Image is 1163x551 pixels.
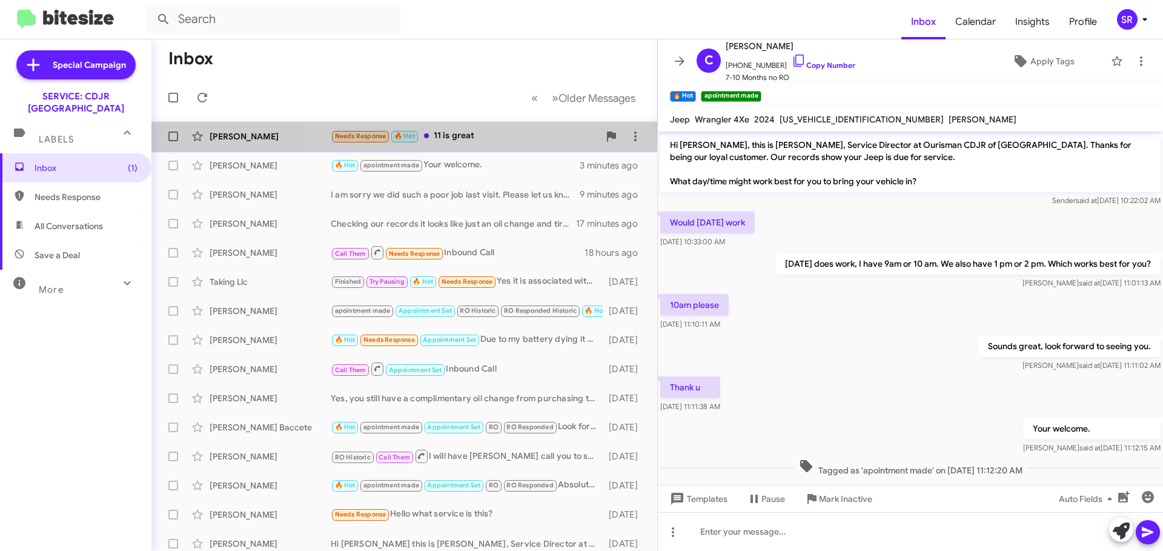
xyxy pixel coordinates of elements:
[1052,196,1161,205] span: Sender [DATE] 10:22:02 AM
[670,91,696,102] small: 🔥 Hot
[558,92,635,105] span: Older Messages
[1022,278,1161,287] span: [PERSON_NAME] [DATE] 11:01:13 AM
[946,4,1006,39] a: Calendar
[335,423,356,431] span: 🔥 Hot
[335,510,386,518] span: Needs Response
[331,275,603,289] div: Yes it is associated with my vehicle. I was told in [DATE] there was a 6-8 week wait. It has been...
[603,334,648,346] div: [DATE]
[726,72,855,84] span: 7-10 Months no RO
[35,162,138,174] span: Inbox
[603,421,648,433] div: [DATE]
[585,247,648,259] div: 18 hours ago
[660,237,725,246] span: [DATE] 10:33:00 AM
[331,507,603,521] div: Hello what service is this?
[331,304,603,318] div: What day were you trying to schedule?
[949,114,1016,125] span: [PERSON_NAME]
[1059,4,1107,39] span: Profile
[1049,488,1127,510] button: Auto Fields
[603,363,648,375] div: [DATE]
[210,247,331,259] div: [PERSON_NAME]
[210,159,331,172] div: [PERSON_NAME]
[603,450,648,463] div: [DATE]
[460,307,495,315] span: RO Historic
[331,449,603,464] div: I will have [PERSON_NAME] call you to schedule the appointment.
[1030,50,1075,72] span: Apply Tags
[794,459,1027,476] span: Tagged as 'apointment made' on [DATE] 11:12:20 AM
[331,361,603,376] div: Inbound Call
[335,307,391,315] span: apointment made
[792,61,855,70] a: Copy Number
[580,159,648,172] div: 3 minutes ago
[331,189,580,201] div: I am sorry we did such a poor job last visit. Please let us know when you can bring it in so we c...
[506,423,553,431] span: RO Responded
[331,158,580,172] div: Your welcome.
[128,162,138,174] span: (1)
[210,421,331,433] div: [PERSON_NAME] Baccete
[525,85,643,110] nav: Page navigation example
[331,218,576,230] div: Checking our records it looks like just an oil change and tire rotation. You do have a service co...
[335,366,366,374] span: Call Them
[427,481,480,489] span: Appointment Set
[210,305,331,317] div: [PERSON_NAME]
[1022,361,1161,370] span: [PERSON_NAME] [DATE] 11:11:02 AM
[1117,9,1138,30] div: SR
[737,488,795,510] button: Pause
[413,278,433,286] span: 🔥 Hot
[504,307,577,315] span: RO Responded Historic
[331,420,603,434] div: Look forward to seeing you.
[331,538,603,550] div: Hi [PERSON_NAME] this is [PERSON_NAME], Service Director at Ourisman CDJR of [GEOGRAPHIC_DATA]. J...
[1059,488,1117,510] span: Auto Fields
[658,488,737,510] button: Templates
[379,453,410,461] span: Call Them
[603,509,648,521] div: [DATE]
[545,85,643,110] button: Next
[210,479,331,492] div: [PERSON_NAME]
[335,132,386,140] span: Needs Response
[210,189,331,201] div: [PERSON_NAME]
[16,50,136,79] a: Special Campaign
[1107,9,1150,30] button: SR
[369,278,405,286] span: Try Pausing
[335,278,362,286] span: Finished
[53,59,126,71] span: Special Campaign
[726,53,855,72] span: [PHONE_NUMBER]
[210,392,331,404] div: [PERSON_NAME]
[660,294,729,316] p: 10am please
[603,392,648,404] div: [DATE]
[1023,443,1161,452] span: [PERSON_NAME] [DATE] 11:12:15 AM
[331,478,603,492] div: Absolutely, look forward to seeing you.
[531,90,538,105] span: «
[363,481,419,489] span: apointment made
[331,333,603,347] div: Due to my battery dying it seemed to have corrupted my uconnect device as well.
[981,50,1105,72] button: Apply Tags
[335,250,366,258] span: Call Them
[442,278,493,286] span: Needs Response
[580,189,648,201] div: 9 minutes ago
[701,91,761,102] small: apointment made
[795,488,882,510] button: Mark Inactive
[1006,4,1059,39] a: Insights
[761,488,785,510] span: Pause
[147,5,401,34] input: Search
[335,481,356,489] span: 🔥 Hot
[335,336,356,344] span: 🔥 Hot
[668,488,727,510] span: Templates
[335,453,371,461] span: RO Historic
[524,85,545,110] button: Previous
[35,249,80,261] span: Save a Deal
[331,129,599,143] div: 11 is great
[901,4,946,39] a: Inbox
[660,319,720,329] span: [DATE] 11:10:11 AM
[576,218,648,230] div: 17 minutes ago
[363,336,415,344] span: Needs Response
[35,220,103,232] span: All Conversations
[489,423,499,431] span: RO
[1023,418,1161,439] p: Your welcome.
[363,423,419,431] span: apointment made
[39,134,74,145] span: Labels
[210,218,331,230] div: [PERSON_NAME]
[489,481,499,489] span: RO
[660,134,1161,192] p: Hi [PERSON_NAME], this is [PERSON_NAME], Service Director at Ourisman CDJR of [GEOGRAPHIC_DATA]. ...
